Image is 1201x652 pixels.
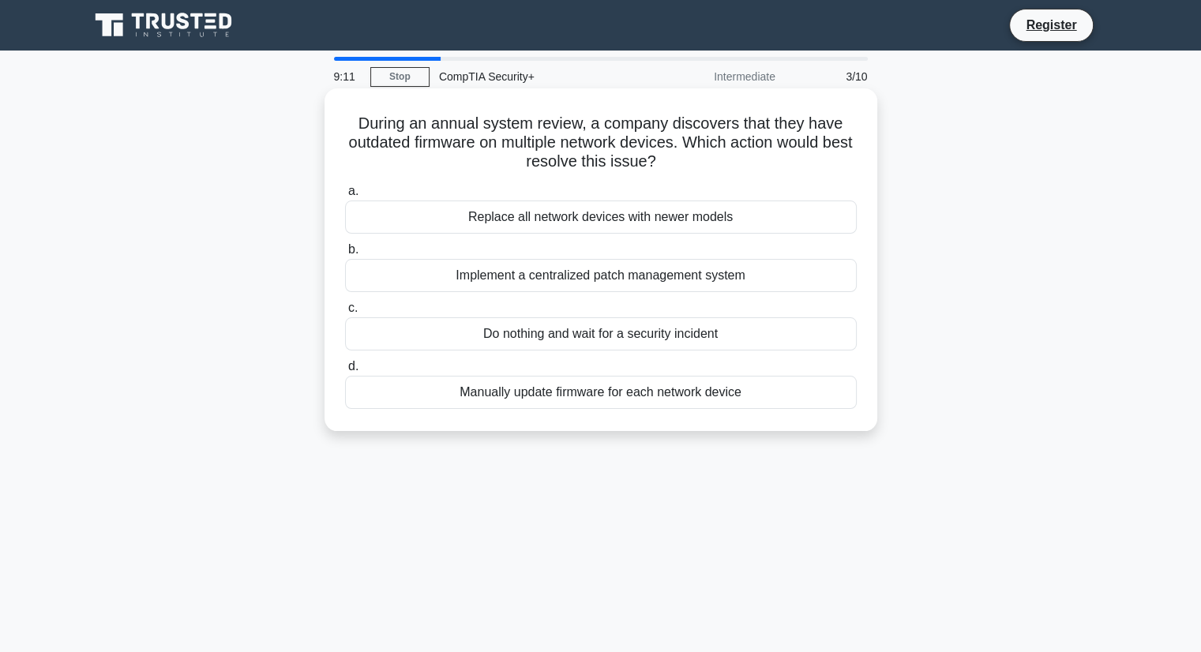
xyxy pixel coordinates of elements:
[370,67,430,87] a: Stop
[348,242,358,256] span: b.
[345,200,857,234] div: Replace all network devices with newer models
[1016,15,1086,35] a: Register
[348,301,358,314] span: c.
[325,61,370,92] div: 9:11
[343,114,858,172] h5: During an annual system review, a company discovers that they have outdated firmware on multiple ...
[785,61,877,92] div: 3/10
[348,184,358,197] span: a.
[345,259,857,292] div: Implement a centralized patch management system
[430,61,647,92] div: CompTIA Security+
[647,61,785,92] div: Intermediate
[345,376,857,409] div: Manually update firmware for each network device
[345,317,857,350] div: Do nothing and wait for a security incident
[348,359,358,373] span: d.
